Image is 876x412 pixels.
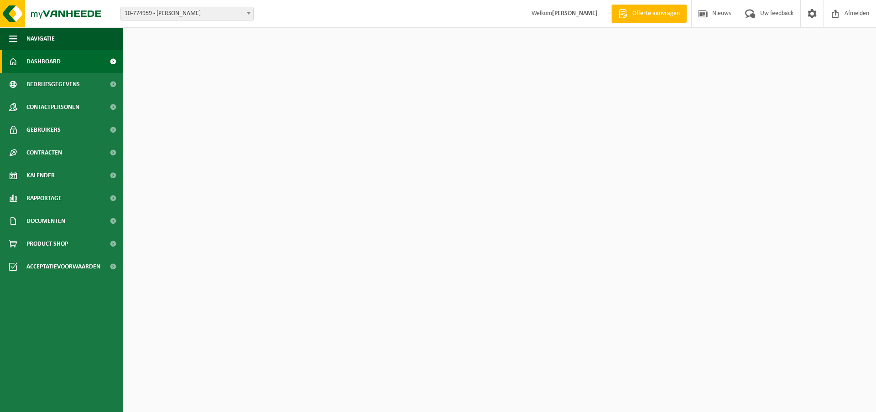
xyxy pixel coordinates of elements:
span: Product Shop [26,232,68,255]
span: Offerte aanvragen [630,9,682,18]
span: Contactpersonen [26,96,79,118]
span: Gebruikers [26,118,61,141]
span: Kalender [26,164,55,187]
span: Bedrijfsgegevens [26,73,80,96]
span: 10-774959 - SCHEIRIS DANNY - MARIAKERKE [121,7,253,20]
span: Navigatie [26,27,55,50]
a: Offerte aanvragen [611,5,687,23]
strong: [PERSON_NAME] [552,10,598,17]
span: Dashboard [26,50,61,73]
span: Documenten [26,210,65,232]
span: Contracten [26,141,62,164]
span: 10-774959 - SCHEIRIS DANNY - MARIAKERKE [120,7,254,21]
span: Rapportage [26,187,62,210]
span: Acceptatievoorwaarden [26,255,100,278]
